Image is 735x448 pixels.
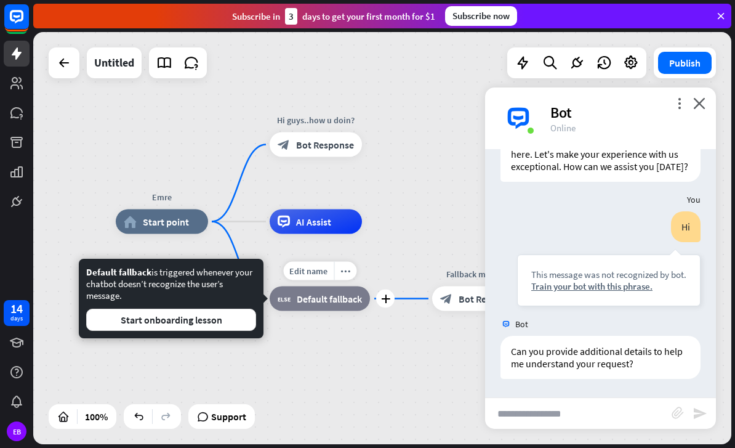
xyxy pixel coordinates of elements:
[340,266,350,275] i: more_horiz
[296,216,331,228] span: AI Assist
[423,268,534,280] div: Fallback message
[289,266,327,277] span: Edit name
[94,47,134,78] div: Untitled
[673,97,685,109] i: more_vert
[531,269,686,280] div: This message was not recognized by bot.
[260,114,371,126] div: Hi guys..how u doin?
[278,293,291,305] i: block_fallback
[297,293,362,305] span: Default fallback
[515,319,528,330] span: Bot
[4,300,30,326] a: 14 days
[81,407,111,426] div: 100%
[7,422,26,441] div: EB
[687,194,701,205] span: You
[232,8,435,25] div: Subscribe in days to get your first month for $1
[86,309,256,331] button: Start onboarding lesson
[693,97,705,109] i: close
[296,139,354,151] span: Bot Response
[658,52,712,74] button: Publish
[550,122,701,134] div: Online
[500,126,701,182] div: Welcome! We're delighted to have you here. Let's make your experience with us exceptional. How ca...
[500,336,701,379] div: Can you provide additional details to help me understand your request?
[459,293,516,305] span: Bot Response
[531,280,686,292] div: Train your bot with this phrase.
[672,407,684,419] i: block_attachment
[86,266,151,278] span: Default fallback
[550,103,701,122] div: Bot
[10,314,23,323] div: days
[211,407,246,426] span: Support
[285,8,297,25] div: 3
[86,266,256,331] div: is triggered whenever your chatbot doesn’t recognize the user’s message.
[278,139,290,151] i: block_bot_response
[124,216,137,228] i: home_2
[10,5,47,42] button: Open LiveChat chat widget
[143,216,189,228] span: Start point
[671,211,701,242] div: Hi
[445,6,517,26] div: Subscribe now
[10,303,23,314] div: 14
[106,191,217,203] div: Emre
[693,406,707,421] i: send
[381,295,390,303] i: plus
[440,293,452,305] i: block_bot_response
